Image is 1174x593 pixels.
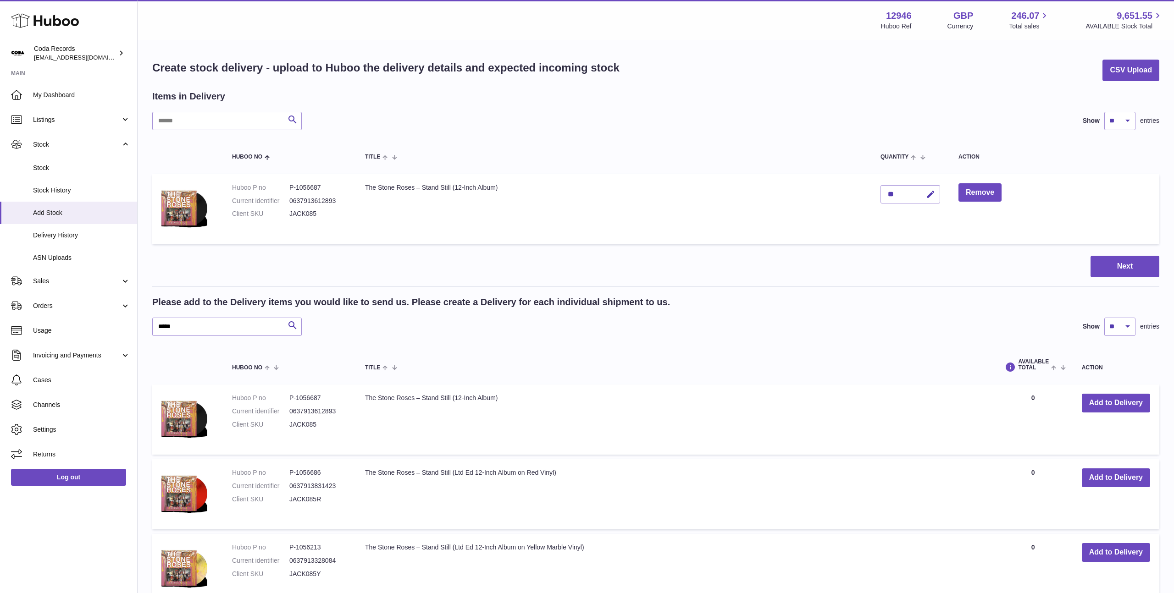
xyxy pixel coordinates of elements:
[161,543,207,593] img: The Stone Roses – Stand Still (Ltd Ed 12-Inch Album on Yellow Marble Vinyl)
[232,407,289,416] dt: Current identifier
[1082,543,1150,562] button: Add to Delivery
[33,425,130,434] span: Settings
[953,10,973,22] strong: GBP
[33,253,130,262] span: ASN Uploads
[1085,10,1163,31] a: 9,651.55 AVAILABLE Stock Total
[289,209,347,218] dd: JACK085
[289,468,347,477] dd: P-1056686
[33,277,121,286] span: Sales
[232,556,289,565] dt: Current identifier
[232,183,289,192] dt: Huboo P no
[232,365,262,371] span: Huboo no
[993,459,1072,529] td: 0
[289,482,347,490] dd: 0637913831423
[356,384,993,455] td: The Stone Roses – Stand Still (12-Inch Album)
[947,22,974,31] div: Currency
[232,468,289,477] dt: Huboo P no
[1091,256,1159,277] button: Next
[33,231,130,240] span: Delivery History
[1117,10,1152,22] span: 9,651.55
[33,140,121,149] span: Stock
[232,209,289,218] dt: Client SKU
[289,543,347,552] dd: P-1056213
[232,543,289,552] dt: Huboo P no
[33,401,130,409] span: Channels
[289,407,347,416] dd: 0637913612893
[289,556,347,565] dd: 0637913328084
[1140,116,1159,125] span: entries
[289,183,347,192] dd: P-1056687
[881,22,912,31] div: Huboo Ref
[232,495,289,504] dt: Client SKU
[152,296,670,308] h2: Please add to the Delivery items you would like to send us. Please create a Delivery for each ind...
[958,154,1150,160] div: Action
[365,365,380,371] span: Title
[1085,22,1163,31] span: AVAILABLE Stock Total
[161,468,207,518] img: The Stone Roses – Stand Still (Ltd Ed 12-Inch Album on Red Vinyl)
[886,10,912,22] strong: 12946
[34,54,135,61] span: [EMAIL_ADDRESS][DOMAIN_NAME]
[289,197,347,205] dd: 0637913612893
[1102,60,1159,81] button: CSV Upload
[289,495,347,504] dd: JACK085R
[232,570,289,578] dt: Client SKU
[33,351,121,360] span: Invoicing and Payments
[161,183,207,233] img: The Stone Roses – Stand Still (12-Inch Album)
[993,384,1072,455] td: 0
[33,302,121,310] span: Orders
[33,164,130,172] span: Stock
[1082,468,1150,487] button: Add to Delivery
[356,459,993,529] td: The Stone Roses – Stand Still (Ltd Ed 12-Inch Album on Red Vinyl)
[289,420,347,429] dd: JACK085
[11,469,126,485] a: Log out
[152,90,225,103] h2: Items in Delivery
[1083,322,1100,331] label: Show
[289,394,347,402] dd: P-1056687
[33,326,130,335] span: Usage
[232,394,289,402] dt: Huboo P no
[33,376,130,384] span: Cases
[289,570,347,578] dd: JACK085Y
[1082,365,1150,371] div: Action
[34,44,116,62] div: Coda Records
[958,183,1002,202] button: Remove
[365,154,380,160] span: Title
[232,197,289,205] dt: Current identifier
[1083,116,1100,125] label: Show
[1082,394,1150,412] button: Add to Delivery
[1009,22,1050,31] span: Total sales
[33,91,130,99] span: My Dashboard
[880,154,908,160] span: Quantity
[232,482,289,490] dt: Current identifier
[1140,322,1159,331] span: entries
[232,154,262,160] span: Huboo no
[33,209,130,217] span: Add Stock
[33,115,121,124] span: Listings
[356,174,871,244] td: The Stone Roses – Stand Still (12-Inch Album)
[1011,10,1039,22] span: 246.07
[33,186,130,195] span: Stock History
[232,420,289,429] dt: Client SKU
[33,450,130,459] span: Returns
[161,394,207,443] img: The Stone Roses – Stand Still (12-Inch Album)
[1018,359,1049,371] span: AVAILABLE Total
[11,46,25,60] img: haz@pcatmedia.com
[152,60,620,75] h1: Create stock delivery - upload to Huboo the delivery details and expected incoming stock
[1009,10,1050,31] a: 246.07 Total sales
